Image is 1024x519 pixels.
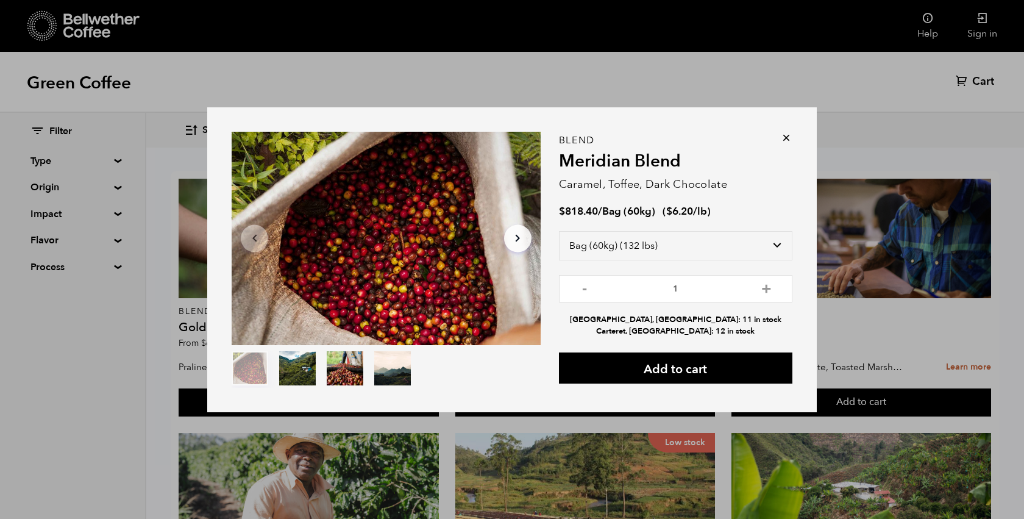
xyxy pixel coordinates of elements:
span: ( ) [663,204,711,218]
bdi: 818.40 [559,204,598,218]
button: - [577,281,592,293]
p: Caramel, Toffee, Dark Chocolate [559,176,792,193]
span: $ [666,204,672,218]
li: Carteret, [GEOGRAPHIC_DATA]: 12 in stock [559,326,792,337]
h2: Meridian Blend [559,151,792,172]
span: Bag (60kg) [602,204,655,218]
span: $ [559,204,565,218]
button: Add to cart [559,353,792,384]
span: / [598,204,602,218]
button: + [759,281,774,293]
span: /lb [693,204,707,218]
li: [GEOGRAPHIC_DATA], [GEOGRAPHIC_DATA]: 11 in stock [559,314,792,326]
bdi: 6.20 [666,204,693,218]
